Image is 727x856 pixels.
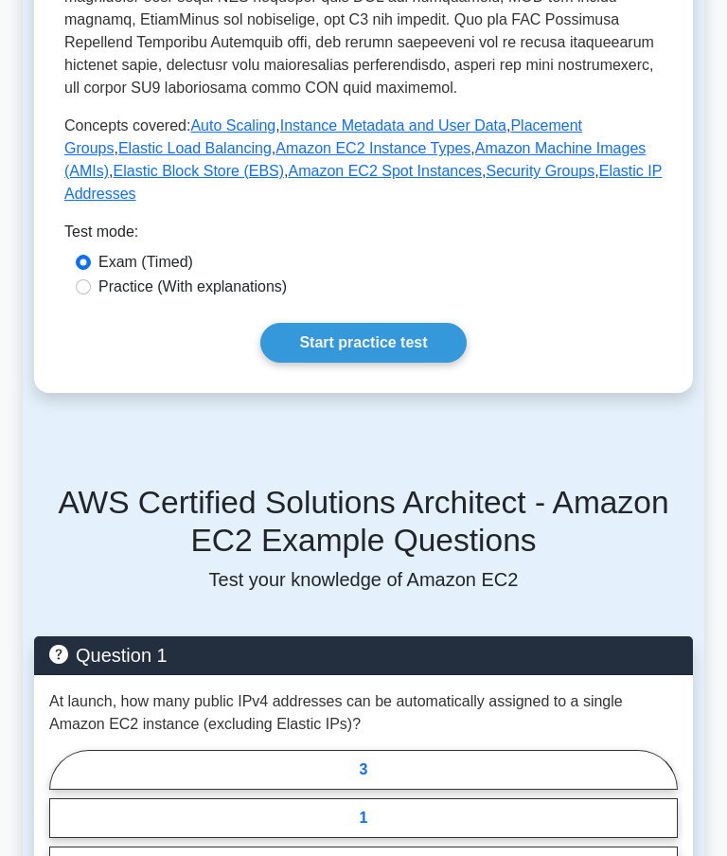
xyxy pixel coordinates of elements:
[98,252,193,275] label: Exam (Timed)
[34,569,693,592] p: Test your knowledge of Amazon EC2
[49,751,678,791] label: 3
[190,118,275,134] a: Auto Scaling
[64,222,663,252] div: Test mode:
[49,645,678,668] h5: Question 1
[34,485,693,561] h5: AWS Certified Solutions Architect - Amazon EC2 Example Questions
[118,141,272,157] a: Elastic Load Balancing
[114,164,285,180] a: Elastic Block Store (EBS)
[275,141,470,157] a: Amazon EC2 Instance Types
[64,116,663,206] p: Concepts covered: , , , , , , , , ,
[487,164,595,180] a: Security Groups
[98,276,287,299] label: Practice (With explanations)
[260,324,466,364] a: Start practice test
[49,691,678,737] p: At launch, how many public IPv4 addresses can be automatically assigned to a single Amazon EC2 in...
[289,164,483,180] a: Amazon EC2 Spot Instances
[280,118,506,134] a: Instance Metadata and User Data
[49,799,678,839] label: 1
